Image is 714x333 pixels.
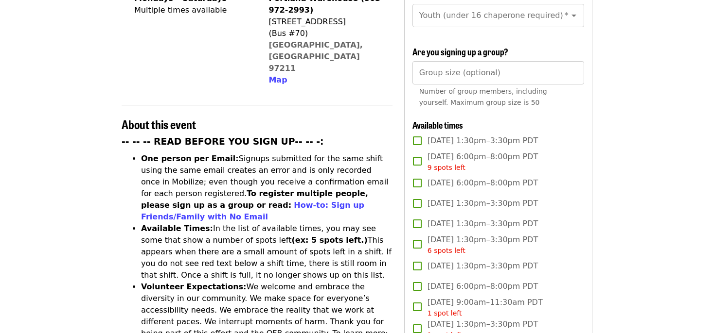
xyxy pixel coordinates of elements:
[141,189,368,210] strong: To register multiple people, please sign up as a group or read:
[428,247,465,254] span: 6 spots left
[419,87,547,106] span: Number of group members, including yourself. Maximum group size is 50
[428,164,465,171] span: 9 spots left
[141,224,213,233] strong: Available Times:
[141,200,364,221] a: How-to: Sign up Friends/Family with No Email
[268,75,287,84] span: Map
[268,28,384,39] div: (Bus #70)
[122,136,324,147] strong: -- -- -- READ BEFORE YOU SIGN UP-- -- -:
[141,153,393,223] li: Signups submitted for the same shift using the same email creates an error and is only recorded o...
[428,177,538,189] span: [DATE] 6:00pm–8:00pm PDT
[141,282,247,291] strong: Volunteer Expectations:
[428,218,538,230] span: [DATE] 1:30pm–3:30pm PDT
[268,74,287,86] button: Map
[412,61,584,84] input: [object Object]
[268,16,384,28] div: [STREET_ADDRESS]
[141,154,239,163] strong: One person per Email:
[428,234,538,256] span: [DATE] 1:30pm–3:30pm PDT
[412,118,463,131] span: Available times
[428,297,543,318] span: [DATE] 9:00am–11:30am PDT
[412,45,508,58] span: Are you signing up a group?
[428,198,538,209] span: [DATE] 1:30pm–3:30pm PDT
[122,116,196,133] span: About this event
[134,4,227,16] div: Multiple times available
[428,309,462,317] span: 1 spot left
[428,260,538,272] span: [DATE] 1:30pm–3:30pm PDT
[141,223,393,281] li: In the list of available times, you may see some that show a number of spots left This appears wh...
[268,40,363,73] a: [GEOGRAPHIC_DATA], [GEOGRAPHIC_DATA] 97211
[428,151,538,173] span: [DATE] 6:00pm–8:00pm PDT
[567,9,581,22] button: Open
[291,235,367,245] strong: (ex: 5 spots left.)
[428,135,538,147] span: [DATE] 1:30pm–3:30pm PDT
[428,281,538,292] span: [DATE] 6:00pm–8:00pm PDT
